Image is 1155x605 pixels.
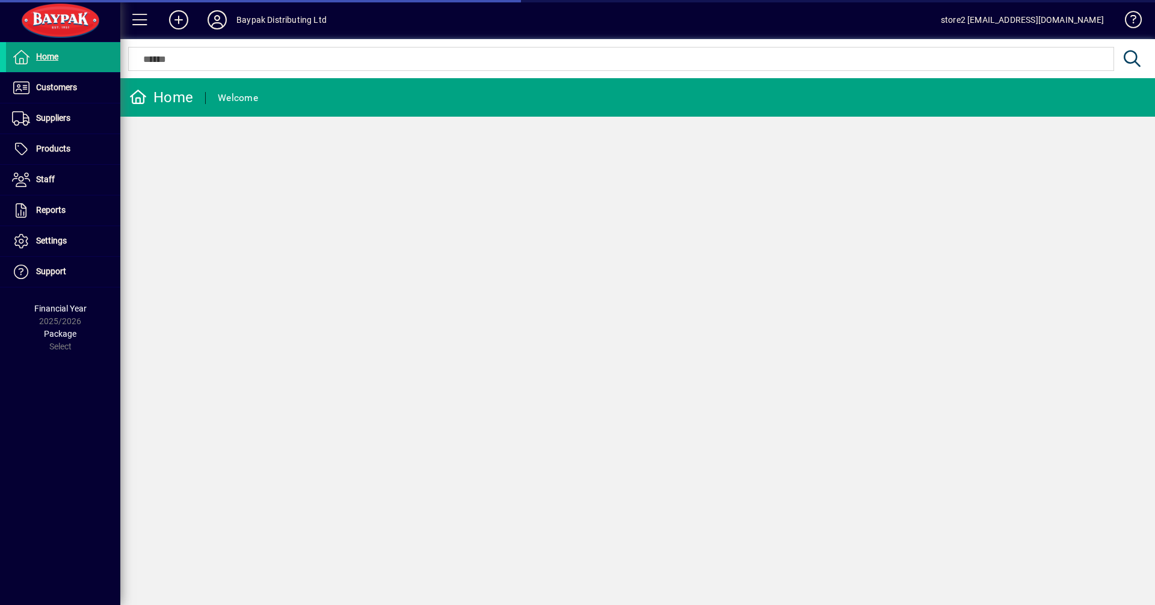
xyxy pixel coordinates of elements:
[36,82,77,92] span: Customers
[6,226,120,256] a: Settings
[36,236,67,245] span: Settings
[941,10,1104,29] div: store2 [EMAIL_ADDRESS][DOMAIN_NAME]
[36,144,70,153] span: Products
[6,134,120,164] a: Products
[236,10,327,29] div: Baypak Distributing Ltd
[36,266,66,276] span: Support
[6,103,120,134] a: Suppliers
[36,52,58,61] span: Home
[198,9,236,31] button: Profile
[44,329,76,339] span: Package
[159,9,198,31] button: Add
[36,205,66,215] span: Reports
[129,88,193,107] div: Home
[36,113,70,123] span: Suppliers
[34,304,87,313] span: Financial Year
[218,88,258,108] div: Welcome
[6,165,120,195] a: Staff
[6,195,120,226] a: Reports
[1116,2,1140,41] a: Knowledge Base
[36,174,55,184] span: Staff
[6,257,120,287] a: Support
[6,73,120,103] a: Customers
